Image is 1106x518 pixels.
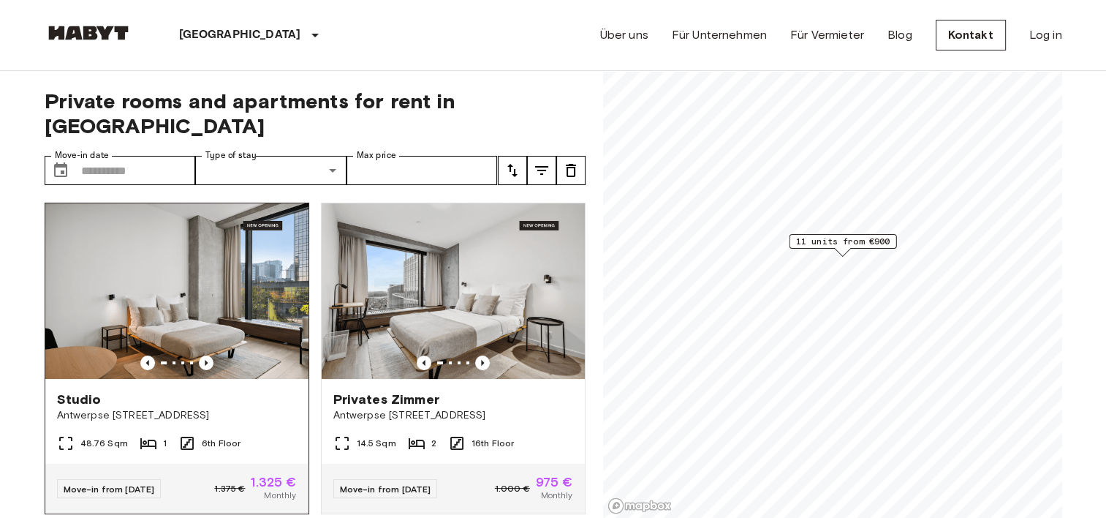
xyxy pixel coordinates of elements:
[322,203,585,379] img: Marketing picture of unit BE-23-003-063-002
[536,476,573,489] span: 975 €
[498,156,527,185] button: tune
[45,89,586,138] span: Private rooms and apartments for rent in [GEOGRAPHIC_DATA]
[357,437,396,450] span: 14.5 Sqm
[790,26,864,44] a: Für Vermieter
[205,149,257,162] label: Type of stay
[936,20,1006,50] a: Kontakt
[600,26,648,44] a: Über uns
[431,437,436,450] span: 2
[57,408,297,423] span: Antwerpse [STREET_ADDRESS]
[495,482,530,495] span: 1.000 €
[64,484,155,495] span: Move-in from [DATE]
[556,156,586,185] button: tune
[417,356,431,370] button: Previous image
[214,482,245,495] span: 1.375 €
[140,356,155,370] button: Previous image
[179,26,301,44] p: [GEOGRAPHIC_DATA]
[357,149,396,162] label: Max price
[45,203,308,379] img: Marketing picture of unit BE-23-003-013-001
[607,498,672,514] a: Mapbox logo
[251,476,296,489] span: 1.325 €
[57,391,102,408] span: Studio
[45,203,309,514] a: Marketing picture of unit BE-23-003-013-001Previous imagePrevious imageStudioAntwerpse [STREET_AD...
[1029,26,1062,44] a: Log in
[199,356,213,370] button: Previous image
[475,356,490,370] button: Previous image
[672,26,767,44] a: Für Unternehmen
[795,235,890,248] span: 11 units from €900
[45,26,132,40] img: Habyt
[340,484,431,495] span: Move-in from [DATE]
[540,489,572,502] span: Monthly
[264,489,296,502] span: Monthly
[55,149,109,162] label: Move-in date
[163,437,167,450] span: 1
[333,408,573,423] span: Antwerpse [STREET_ADDRESS]
[333,391,439,408] span: Privates Zimmer
[887,26,912,44] a: Blog
[789,234,896,257] div: Map marker
[202,437,240,450] span: 6th Floor
[527,156,556,185] button: tune
[80,437,128,450] span: 48.76 Sqm
[46,156,75,185] button: Choose date
[471,437,515,450] span: 16th Floor
[321,203,586,514] a: Marketing picture of unit BE-23-003-063-002Previous imagePrevious imagePrivates ZimmerAntwerpse [...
